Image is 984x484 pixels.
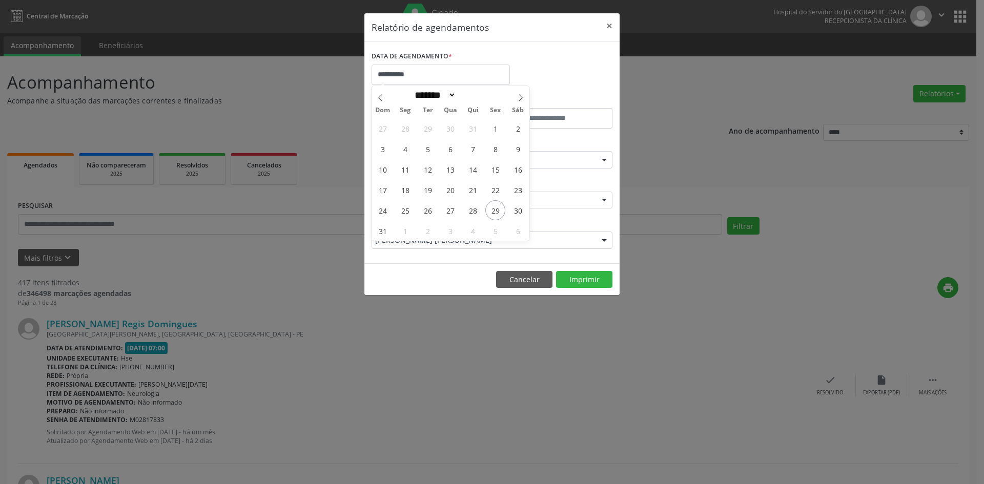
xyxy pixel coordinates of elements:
span: Julho 29, 2025 [418,118,438,138]
span: Agosto 12, 2025 [418,159,438,179]
span: Julho 31, 2025 [463,118,483,138]
span: Dom [372,107,394,114]
button: Close [599,13,620,38]
span: Agosto 25, 2025 [395,200,415,220]
span: Agosto 8, 2025 [485,139,505,159]
span: Agosto 7, 2025 [463,139,483,159]
span: Qua [439,107,462,114]
span: Agosto 20, 2025 [440,180,460,200]
label: ATÉ [495,92,612,108]
span: Agosto 29, 2025 [485,200,505,220]
span: Agosto 26, 2025 [418,200,438,220]
input: Year [456,90,490,100]
span: Agosto 5, 2025 [418,139,438,159]
span: Sex [484,107,507,114]
span: Agosto 27, 2025 [440,200,460,220]
span: Setembro 6, 2025 [508,221,528,241]
span: Agosto 18, 2025 [395,180,415,200]
span: Agosto 4, 2025 [395,139,415,159]
span: Agosto 9, 2025 [508,139,528,159]
span: Agosto 16, 2025 [508,159,528,179]
span: Qui [462,107,484,114]
button: Cancelar [496,271,552,288]
label: DATA DE AGENDAMENTO [372,49,452,65]
span: Agosto 14, 2025 [463,159,483,179]
h5: Relatório de agendamentos [372,20,489,34]
span: Setembro 4, 2025 [463,221,483,241]
span: Setembro 5, 2025 [485,221,505,241]
span: Agosto 3, 2025 [373,139,393,159]
span: Agosto 31, 2025 [373,221,393,241]
span: Ter [417,107,439,114]
span: Agosto 1, 2025 [485,118,505,138]
span: Agosto 21, 2025 [463,180,483,200]
span: Agosto 15, 2025 [485,159,505,179]
span: Agosto 30, 2025 [508,200,528,220]
span: Agosto 22, 2025 [485,180,505,200]
span: Agosto 17, 2025 [373,180,393,200]
span: Julho 28, 2025 [395,118,415,138]
span: Setembro 2, 2025 [418,221,438,241]
span: Agosto 10, 2025 [373,159,393,179]
span: Julho 27, 2025 [373,118,393,138]
span: Julho 30, 2025 [440,118,460,138]
span: Agosto 11, 2025 [395,159,415,179]
select: Month [411,90,456,100]
span: Agosto 23, 2025 [508,180,528,200]
span: Agosto 6, 2025 [440,139,460,159]
span: Agosto 24, 2025 [373,200,393,220]
span: Setembro 3, 2025 [440,221,460,241]
span: Agosto 13, 2025 [440,159,460,179]
span: Agosto 19, 2025 [418,180,438,200]
span: Agosto 28, 2025 [463,200,483,220]
span: Seg [394,107,417,114]
span: Agosto 2, 2025 [508,118,528,138]
span: Sáb [507,107,529,114]
span: Setembro 1, 2025 [395,221,415,241]
button: Imprimir [556,271,612,288]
